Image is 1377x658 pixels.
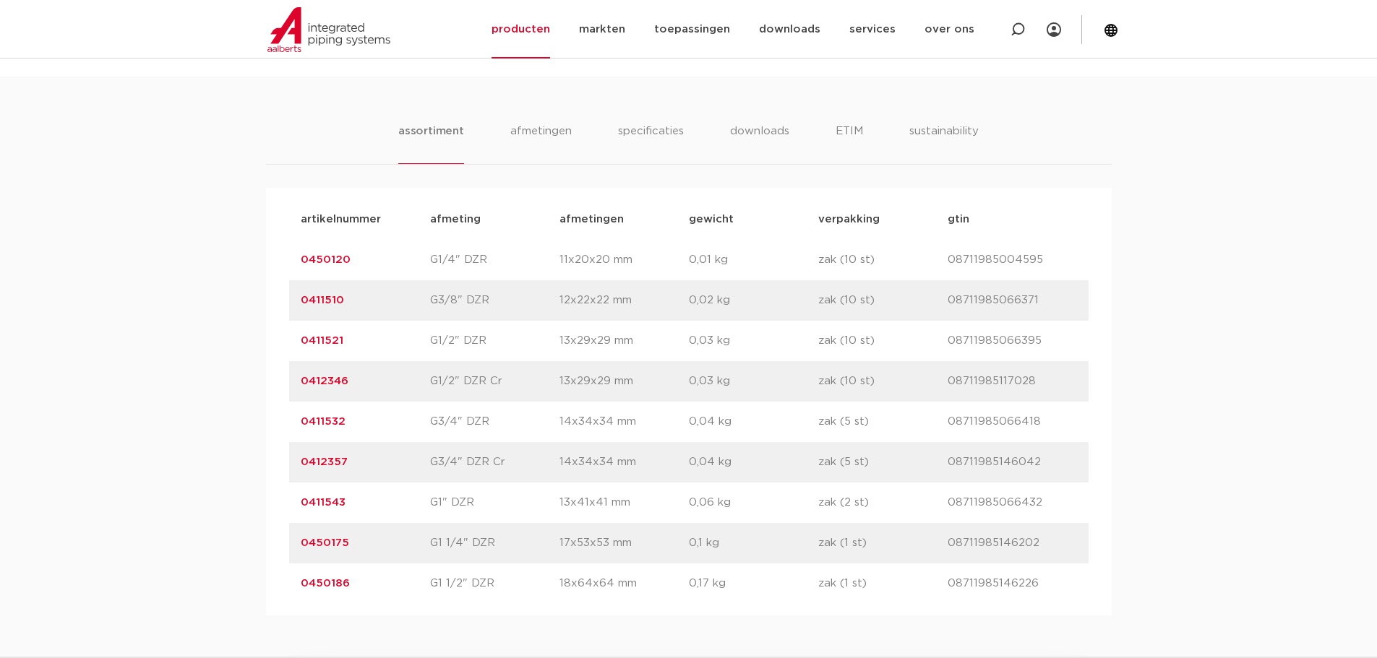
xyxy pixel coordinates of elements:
[689,575,818,592] p: 0,17 kg
[430,575,559,592] p: G1 1/2" DZR
[818,494,948,511] p: zak (2 st)
[430,494,559,511] p: G1" DZR
[948,373,1077,390] p: 08711985117028
[301,335,343,346] a: 0411521
[689,211,818,228] p: gewicht
[559,413,689,430] p: 14x34x34 mm
[730,123,789,164] li: downloads
[818,292,948,309] p: zak (10 st)
[398,123,464,164] li: assortiment
[818,251,948,269] p: zak (10 st)
[559,251,689,269] p: 11x20x20 mm
[948,251,1077,269] p: 08711985004595
[430,211,559,228] p: afmeting
[909,123,979,164] li: sustainability
[559,454,689,471] p: 14x34x34 mm
[689,454,818,471] p: 0,04 kg
[948,413,1077,430] p: 08711985066418
[948,211,1077,228] p: gtin
[818,413,948,430] p: zak (5 st)
[818,211,948,228] p: verpakking
[689,251,818,269] p: 0,01 kg
[948,494,1077,511] p: 08711985066432
[948,534,1077,552] p: 08711985146202
[559,373,689,390] p: 13x29x29 mm
[818,332,948,350] p: zak (10 st)
[689,494,818,511] p: 0,06 kg
[818,454,948,471] p: zak (5 st)
[818,373,948,390] p: zak (10 st)
[559,494,689,511] p: 13x41x41 mm
[301,537,349,548] a: 0450175
[689,332,818,350] p: 0,03 kg
[430,413,559,430] p: G3/4" DZR
[559,211,689,228] p: afmetingen
[836,123,863,164] li: ETIM
[618,123,684,164] li: specificaties
[301,456,348,467] a: 0412357
[301,416,346,427] a: 0411532
[818,534,948,552] p: zak (1 st)
[301,376,348,386] a: 0412346
[301,578,350,589] a: 0450186
[430,292,559,309] p: G3/8" DZR
[689,292,818,309] p: 0,02 kg
[948,575,1077,592] p: 08711985146226
[559,332,689,350] p: 13x29x29 mm
[301,497,346,508] a: 0411543
[301,295,344,306] a: 0411510
[948,292,1077,309] p: 08711985066371
[510,123,572,164] li: afmetingen
[559,292,689,309] p: 12x22x22 mm
[559,534,689,552] p: 17x53x53 mm
[948,454,1077,471] p: 08711985146042
[430,332,559,350] p: G1/2" DZR
[430,373,559,390] p: G1/2" DZR Cr
[301,254,351,265] a: 0450120
[430,454,559,471] p: G3/4" DZR Cr
[301,211,430,228] p: artikelnummer
[559,575,689,592] p: 18x64x64 mm
[430,534,559,552] p: G1 1/4" DZR
[689,534,818,552] p: 0,1 kg
[948,332,1077,350] p: 08711985066395
[689,413,818,430] p: 0,04 kg
[818,575,948,592] p: zak (1 st)
[430,251,559,269] p: G1/4" DZR
[689,373,818,390] p: 0,03 kg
